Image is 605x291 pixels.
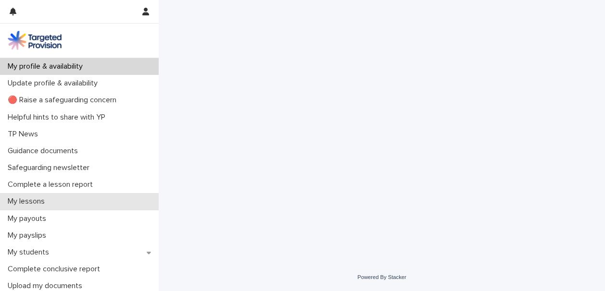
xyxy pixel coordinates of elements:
p: Safeguarding newsletter [4,163,97,172]
p: My payouts [4,214,54,223]
p: Upload my documents [4,281,90,291]
p: Helpful hints to share with YP [4,113,113,122]
img: M5nRWzHhSzIhMunXDL62 [8,31,62,50]
p: 🔴 Raise a safeguarding concern [4,96,124,105]
p: My lessons [4,197,52,206]
p: Guidance documents [4,146,86,156]
p: My payslips [4,231,54,240]
a: Powered By Stacker [357,274,406,280]
p: My profile & availability [4,62,90,71]
p: TP News [4,130,46,139]
p: Complete conclusive report [4,265,108,274]
p: My students [4,248,57,257]
p: Update profile & availability [4,79,105,88]
p: Complete a lesson report [4,180,101,189]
